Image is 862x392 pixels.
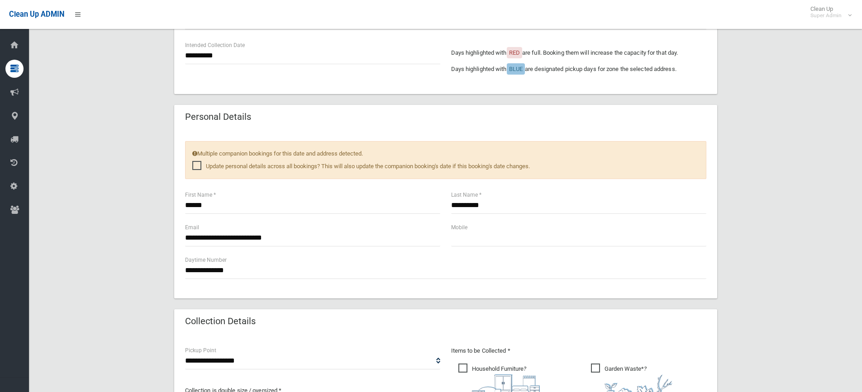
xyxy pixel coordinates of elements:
span: Update personal details across all bookings? This will also update the companion booking's date i... [192,161,530,172]
header: Collection Details [174,312,267,330]
header: Personal Details [174,108,262,126]
p: Days highlighted with are full. Booking them will increase the capacity for that day. [451,47,706,58]
p: Days highlighted with are designated pickup days for zone the selected address. [451,64,706,75]
span: RED [509,49,520,56]
span: Clean Up [806,5,851,19]
p: Items to be Collected * [451,345,706,356]
small: Super Admin [810,12,842,19]
div: Multiple companion bookings for this date and address detected. [185,141,706,179]
span: Clean Up ADMIN [9,10,64,19]
span: BLUE [509,66,523,72]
